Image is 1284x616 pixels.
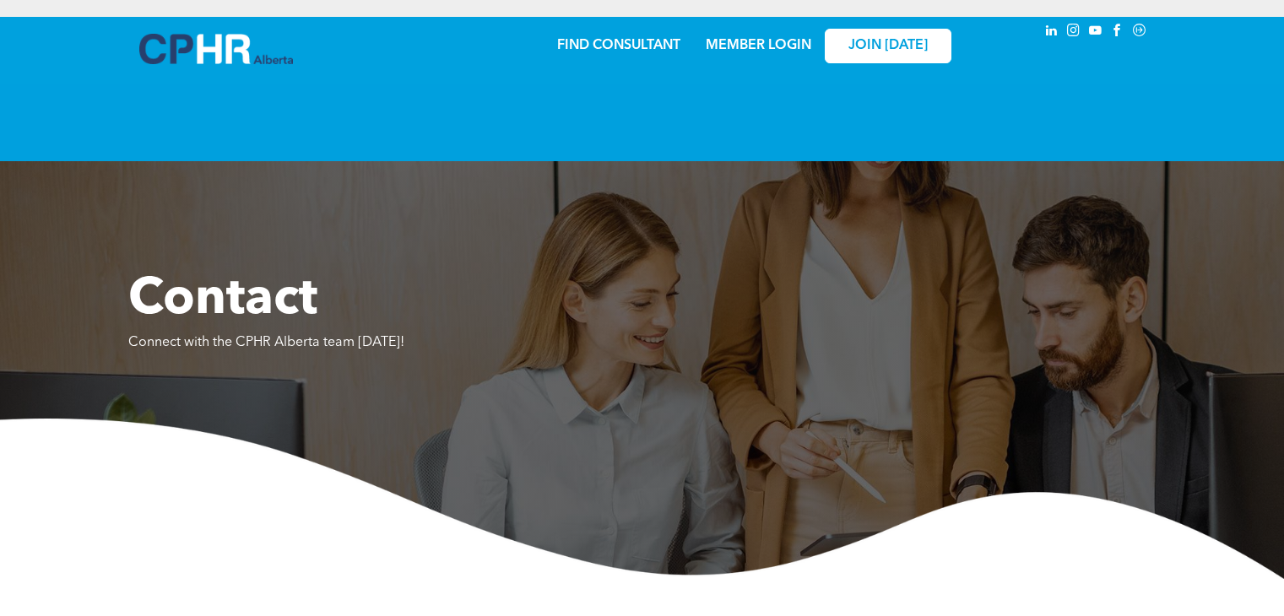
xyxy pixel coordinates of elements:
a: linkedin [1043,21,1061,44]
a: FIND CONSULTANT [557,39,680,52]
a: youtube [1086,21,1105,44]
a: facebook [1108,21,1127,44]
img: A blue and white logo for cp alberta [139,34,293,64]
a: MEMBER LOGIN [706,39,811,52]
a: Social network [1130,21,1149,44]
span: Connect with the CPHR Alberta team [DATE]! [128,336,404,349]
a: instagram [1065,21,1083,44]
a: JOIN [DATE] [825,29,951,63]
span: JOIN [DATE] [848,38,928,54]
span: Contact [128,275,317,326]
